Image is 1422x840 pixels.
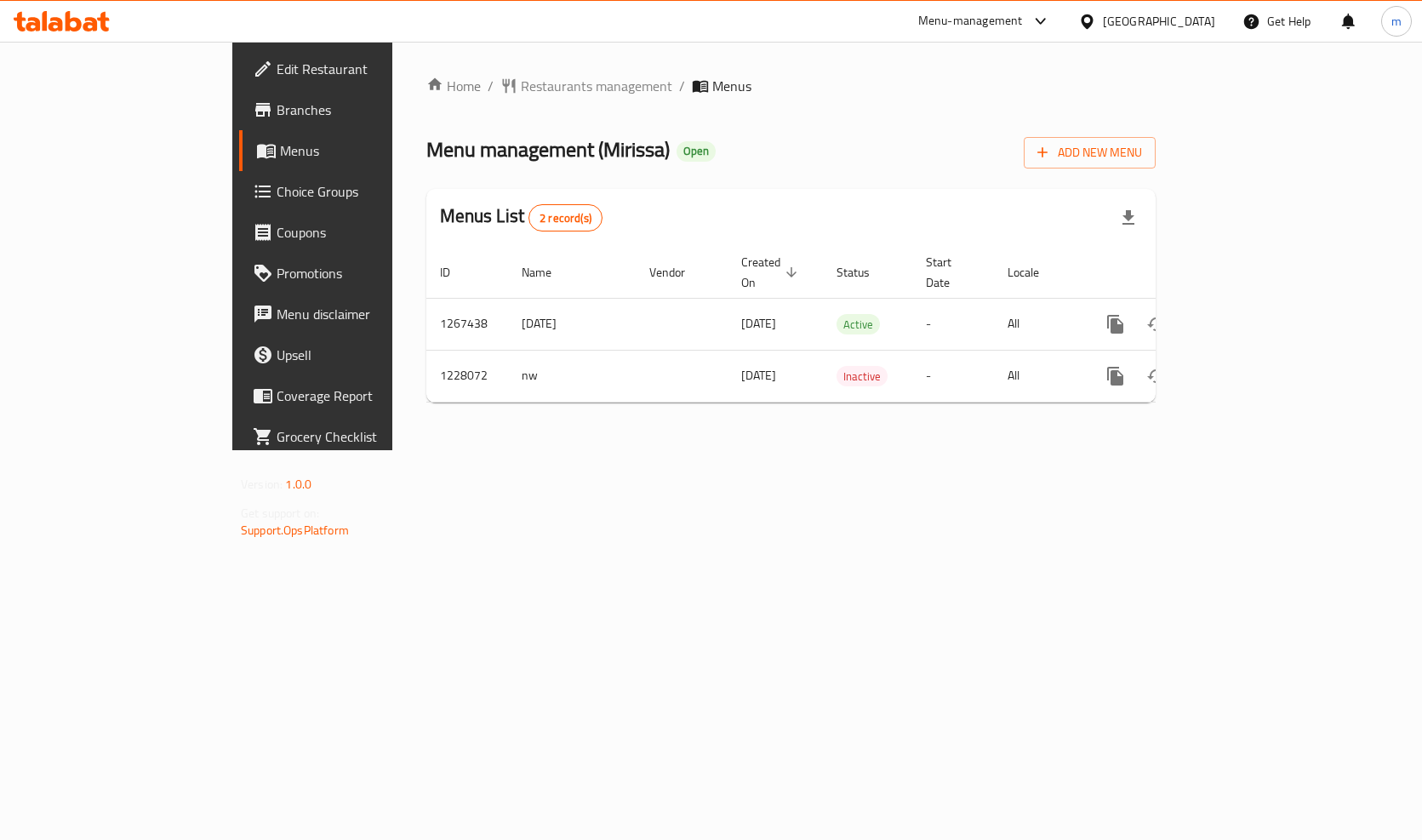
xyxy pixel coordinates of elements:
div: Active [837,314,880,334]
div: Total records count [528,204,602,231]
a: Grocery Checklist [239,416,470,457]
a: Edit Restaurant [239,49,470,89]
button: more [1095,356,1136,397]
span: Menus [712,76,751,96]
span: Choice Groups [277,181,456,202]
span: Inactive [837,367,888,386]
span: ID [440,262,472,283]
span: Upsell [277,345,456,365]
h2: Menus List [440,203,602,231]
span: Start Date [926,252,974,293]
td: [DATE] [508,298,636,350]
a: Promotions [239,253,470,294]
span: m [1391,12,1402,31]
span: Active [837,315,880,334]
span: Edit Restaurant [277,59,456,79]
span: [DATE] [741,312,776,334]
span: Name [522,262,574,283]
span: Grocery Checklist [277,426,456,447]
span: Restaurants management [521,76,672,96]
a: Support.OpsPlatform [241,519,349,541]
span: Add New Menu [1037,142,1142,163]
span: Coupons [277,222,456,243]
nav: breadcrumb [426,76,1156,96]
span: [DATE] [741,364,776,386]
th: Actions [1082,247,1272,299]
a: Upsell [239,334,470,375]
a: Choice Groups [239,171,470,212]
span: Locale [1008,262,1061,283]
div: [GEOGRAPHIC_DATA] [1103,12,1215,31]
a: Menus [239,130,470,171]
td: - [912,350,994,402]
td: nw [508,350,636,402]
li: / [679,76,685,96]
td: All [994,298,1082,350]
div: Export file [1108,197,1149,238]
span: Created On [741,252,802,293]
span: Get support on: [241,502,319,524]
div: Open [677,141,716,162]
td: All [994,350,1082,402]
span: Menu management ( Mirissa ) [426,130,670,169]
table: enhanced table [426,247,1272,403]
button: Change Status [1136,304,1177,345]
span: Coverage Report [277,386,456,406]
span: Vendor [649,262,707,283]
span: Menus [280,140,456,161]
span: 1.0.0 [285,473,311,495]
td: - [912,298,994,350]
span: Version: [241,473,283,495]
span: Open [677,144,716,158]
a: Coupons [239,212,470,253]
span: Status [837,262,892,283]
button: more [1095,304,1136,345]
div: Menu-management [918,11,1023,31]
a: Coverage Report [239,375,470,416]
div: Inactive [837,366,888,386]
span: Promotions [277,263,456,283]
span: Branches [277,100,456,120]
li: / [488,76,494,96]
a: Menu disclaimer [239,294,470,334]
span: 2 record(s) [529,210,602,226]
button: Add New Menu [1024,137,1156,169]
a: Branches [239,89,470,130]
span: Menu disclaimer [277,304,456,324]
a: Restaurants management [500,76,672,96]
button: Change Status [1136,356,1177,397]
